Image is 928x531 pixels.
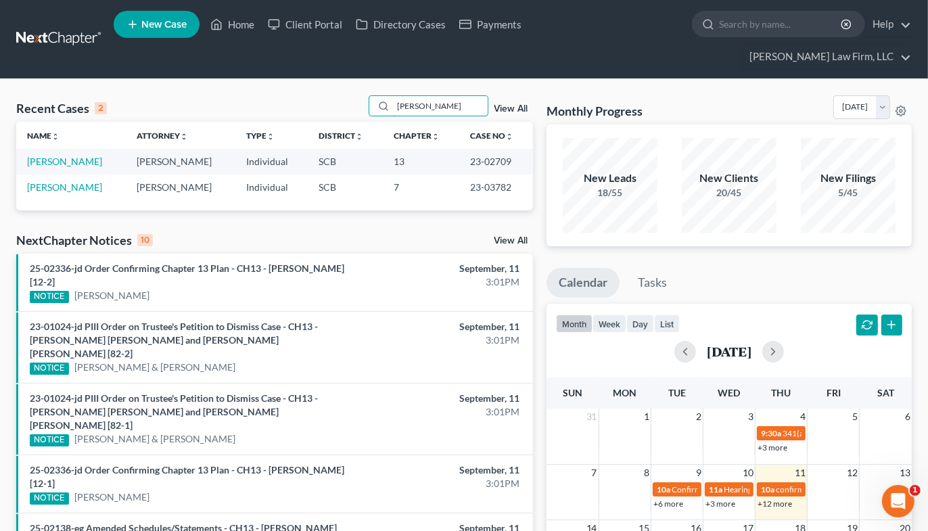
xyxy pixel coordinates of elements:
[719,11,843,37] input: Search by name...
[783,428,913,438] span: 341(a) meeting for [PERSON_NAME]
[30,262,344,287] a: 25-02336-jd Order Confirming Chapter 13 Plan - CH13 - [PERSON_NAME] [12-2]
[30,492,69,505] div: NOTICE
[393,96,488,116] input: Search by name...
[459,175,533,200] td: 23-03782
[74,361,235,374] a: [PERSON_NAME] & [PERSON_NAME]
[365,275,519,289] div: 3:01PM
[180,133,188,141] i: unfold_more
[682,186,776,200] div: 20/45
[585,409,599,425] span: 31
[261,12,349,37] a: Client Portal
[459,149,533,174] td: 23-02709
[718,387,740,398] span: Wed
[27,181,102,193] a: [PERSON_NAME]
[761,484,774,494] span: 10a
[563,387,582,398] span: Sun
[365,262,519,275] div: September, 11
[266,133,275,141] i: unfold_more
[30,363,69,375] div: NOTICE
[707,344,751,359] h2: [DATE]
[613,387,636,398] span: Mon
[695,409,703,425] span: 2
[724,484,909,494] span: Hearing for [PERSON_NAME] and [PERSON_NAME]
[682,170,776,186] div: New Clients
[126,175,235,200] td: [PERSON_NAME]
[866,12,911,37] a: Help
[563,186,657,200] div: 18/55
[758,499,792,509] a: +12 more
[845,465,859,481] span: 12
[801,170,896,186] div: New Filings
[626,315,654,333] button: day
[593,315,626,333] button: week
[626,268,679,298] a: Tasks
[365,463,519,477] div: September, 11
[365,333,519,347] div: 3:01PM
[877,387,894,398] span: Sat
[793,465,807,481] span: 11
[365,392,519,405] div: September, 11
[355,133,363,141] i: unfold_more
[904,409,912,425] span: 6
[30,464,344,489] a: 25-02336-jd Order Confirming Chapter 13 Plan - CH13 - [PERSON_NAME] [12-1]
[705,499,735,509] a: +3 more
[30,434,69,446] div: NOTICE
[654,315,680,333] button: list
[365,477,519,490] div: 3:01PM
[709,484,722,494] span: 11a
[776,484,928,494] span: confirmation hearing for [PERSON_NAME]
[590,465,599,481] span: 7
[494,104,528,114] a: View All
[799,409,807,425] span: 4
[235,175,308,200] td: Individual
[643,409,651,425] span: 1
[653,499,683,509] a: +6 more
[383,175,459,200] td: 7
[74,490,149,504] a: [PERSON_NAME]
[30,321,318,359] a: 23-01024-jd PIII Order on Trustee's Petition to Dismiss Case - CH13 - [PERSON_NAME] [PERSON_NAME]...
[137,131,188,141] a: Attorneyunfold_more
[668,387,686,398] span: Tue
[95,102,107,114] div: 2
[365,320,519,333] div: September, 11
[910,485,921,496] span: 1
[30,291,69,303] div: NOTICE
[547,103,643,119] h3: Monthly Progress
[74,289,149,302] a: [PERSON_NAME]
[470,131,513,141] a: Case Nounfold_more
[672,484,825,494] span: Confirmation hearing for [PERSON_NAME]
[383,149,459,174] td: 13
[801,186,896,200] div: 5/45
[695,465,703,481] span: 9
[882,485,914,517] iframe: Intercom live chat
[743,45,911,69] a: [PERSON_NAME] Law Firm, LLC
[235,149,308,174] td: Individual
[643,465,651,481] span: 8
[204,12,261,37] a: Home
[137,234,153,246] div: 10
[246,131,275,141] a: Typeunfold_more
[747,409,755,425] span: 3
[505,133,513,141] i: unfold_more
[898,465,912,481] span: 13
[556,315,593,333] button: month
[547,268,620,298] a: Calendar
[365,405,519,419] div: 3:01PM
[308,149,383,174] td: SCB
[563,170,657,186] div: New Leads
[494,236,528,246] a: View All
[27,156,102,167] a: [PERSON_NAME]
[51,133,60,141] i: unfold_more
[432,133,440,141] i: unfold_more
[657,484,670,494] span: 10a
[30,392,318,431] a: 23-01024-jd PIII Order on Trustee's Petition to Dismiss Case - CH13 - [PERSON_NAME] [PERSON_NAME]...
[74,432,235,446] a: [PERSON_NAME] & [PERSON_NAME]
[16,232,153,248] div: NextChapter Notices
[772,387,791,398] span: Thu
[319,131,363,141] a: Districtunfold_more
[453,12,528,37] a: Payments
[27,131,60,141] a: Nameunfold_more
[394,131,440,141] a: Chapterunfold_more
[141,20,187,30] span: New Case
[851,409,859,425] span: 5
